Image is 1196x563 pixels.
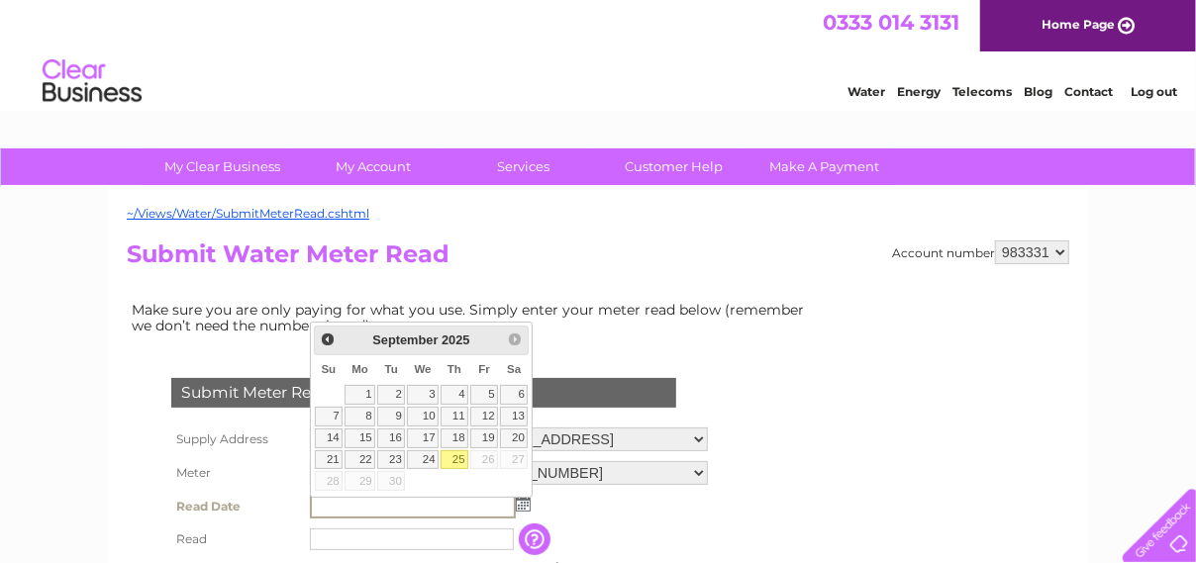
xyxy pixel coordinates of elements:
[407,428,439,448] a: 17
[470,385,498,405] a: 5
[443,148,606,185] a: Services
[500,385,528,405] a: 6
[1064,84,1113,99] a: Contact
[500,407,528,426] a: 13
[478,363,490,375] span: Friday
[42,51,143,112] img: logo.png
[345,385,375,405] a: 1
[351,363,368,375] span: Monday
[127,206,369,221] a: ~/Views/Water/SubmitMeterRead.cshtml
[377,450,405,470] a: 23
[166,523,305,555] th: Read
[315,428,343,448] a: 14
[823,10,959,35] a: 0333 014 3131
[372,332,438,347] span: September
[345,428,375,448] a: 15
[847,84,885,99] a: Water
[952,84,1012,99] a: Telecoms
[292,148,455,185] a: My Account
[315,407,343,426] a: 7
[507,363,521,375] span: Saturday
[441,407,468,426] a: 11
[377,385,405,405] a: 2
[470,428,498,448] a: 19
[407,407,439,426] a: 10
[744,148,907,185] a: Make A Payment
[377,407,405,426] a: 9
[519,523,554,555] input: Information
[470,407,498,426] a: 12
[593,148,756,185] a: Customer Help
[1131,84,1177,99] a: Log out
[142,148,305,185] a: My Clear Business
[1024,84,1052,99] a: Blog
[500,428,528,448] a: 20
[166,456,305,490] th: Meter
[415,363,432,375] span: Wednesday
[345,450,375,470] a: 22
[377,428,405,448] a: 16
[320,331,336,347] span: Prev
[516,496,531,512] img: ...
[315,450,343,470] a: 21
[127,297,820,338] td: Make sure you are only paying for what you use. Simply enter your meter read below (remember we d...
[171,378,676,408] div: Submit Meter Read
[892,240,1069,264] div: Account number
[127,240,1069,278] h2: Submit Water Meter Read
[317,328,340,351] a: Prev
[132,11,1067,96] div: Clear Business is a trading name of Verastar Limited (registered in [GEOGRAPHIC_DATA] No. 3667643...
[441,385,468,405] a: 4
[166,422,305,456] th: Supply Address
[322,363,337,375] span: Sunday
[897,84,941,99] a: Energy
[441,428,468,448] a: 18
[448,363,461,375] span: Thursday
[166,490,305,523] th: Read Date
[345,407,375,426] a: 8
[441,450,468,470] a: 25
[407,385,439,405] a: 3
[407,450,439,470] a: 24
[442,332,469,347] span: 2025
[385,363,398,375] span: Tuesday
